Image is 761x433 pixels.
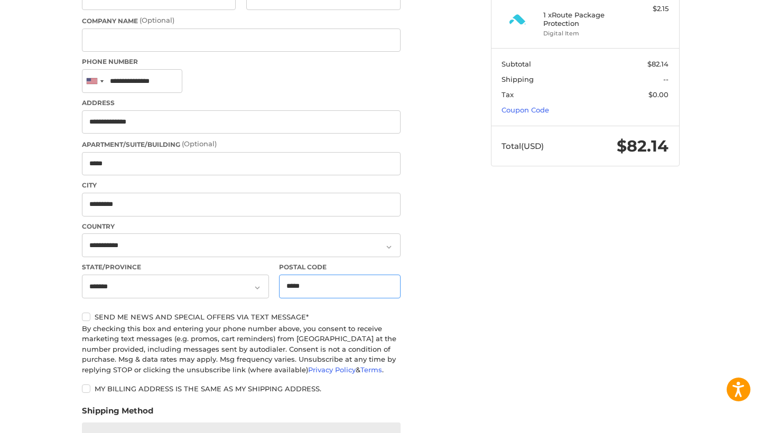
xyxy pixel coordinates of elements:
[648,90,669,99] span: $0.00
[502,106,549,114] a: Coupon Code
[82,181,401,190] label: City
[360,365,382,374] a: Terms
[82,98,401,108] label: Address
[82,222,401,231] label: Country
[663,75,669,83] span: --
[543,29,624,38] li: Digital Item
[308,365,356,374] a: Privacy Policy
[502,60,531,68] span: Subtotal
[82,324,401,375] div: By checking this box and entering your phone number above, you consent to receive marketing text ...
[82,15,401,26] label: Company Name
[140,16,174,24] small: (Optional)
[502,90,514,99] span: Tax
[82,405,153,422] legend: Shipping Method
[627,4,669,14] div: $2.15
[543,11,624,28] h4: 1 x Route Package Protection
[617,136,669,156] span: $82.14
[82,313,401,321] label: Send me news and special offers via text message*
[502,141,544,151] span: Total (USD)
[647,60,669,68] span: $82.14
[82,139,401,149] label: Apartment/Suite/Building
[82,57,401,67] label: Phone Number
[279,262,401,272] label: Postal Code
[182,139,217,148] small: (Optional)
[502,75,534,83] span: Shipping
[82,70,107,92] div: United States: +1
[82,262,269,272] label: State/Province
[82,384,401,393] label: My billing address is the same as my shipping address.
